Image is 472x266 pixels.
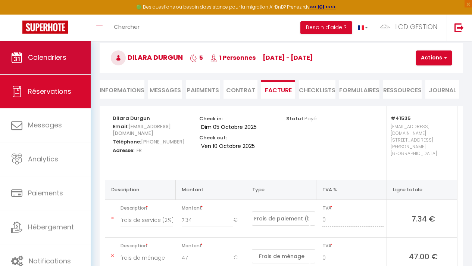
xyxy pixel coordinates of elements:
[387,180,457,199] th: Ligne totale
[391,121,450,172] p: [EMAIL_ADDRESS][DOMAIN_NAME] [STREET_ADDRESS][PERSON_NAME] [GEOGRAPHIC_DATA]
[416,50,452,65] button: Actions
[190,53,203,62] span: 5
[182,241,243,251] span: Montant
[182,203,243,213] span: Montant
[113,115,150,122] strong: Dilara Durgun
[28,154,58,164] span: Analytics
[393,251,454,262] span: 47.00 €
[113,147,134,154] strong: Adresse:
[121,241,173,251] span: Description
[134,145,142,156] span: . FR
[454,23,464,32] img: logout
[113,138,141,145] strong: Téléphone:
[286,114,317,122] p: Statut:
[199,133,227,141] p: Check out:
[150,86,181,95] span: Messages
[100,80,144,99] li: Informations
[28,87,71,96] span: Réservations
[28,188,63,198] span: Paiements
[141,136,185,147] span: [PHONE_NUMBER]
[28,120,62,130] span: Messages
[322,241,384,251] span: TVA
[300,21,352,34] button: Besoin d'aide ?
[395,22,437,31] span: LCD GESTION
[233,213,243,227] span: €
[29,256,71,266] span: Notifications
[210,53,256,62] span: 1 Personnes
[304,115,317,122] span: Payé
[373,15,447,41] a: ... LCD GESTION
[114,23,140,31] span: Chercher
[22,21,68,34] img: Super Booking
[108,15,145,41] a: Chercher
[176,180,246,199] th: Montant
[121,203,173,213] span: Description
[391,115,411,122] strong: #41535
[111,53,183,62] span: Dilara Durgun
[383,80,422,99] li: Ressources
[246,180,316,199] th: Type
[105,180,176,199] th: Description
[316,180,387,199] th: TVA %
[393,213,454,224] span: 7.34 €
[379,21,390,33] img: ...
[425,80,459,99] li: Journal
[186,80,220,99] li: Paiements
[233,251,243,265] span: €
[224,80,257,99] li: Contrat
[28,222,74,232] span: Hébergement
[113,123,128,130] strong: Email:
[28,53,66,62] span: Calendriers
[322,203,384,213] span: TVA
[113,121,171,139] span: [EMAIL_ADDRESS][DOMAIN_NAME]
[310,4,336,10] a: >>> ICI <<<<
[199,114,223,122] p: Check in:
[261,80,295,99] li: Facture
[263,53,313,62] span: [DATE] - [DATE]
[299,80,335,99] li: CHECKLISTS
[339,80,379,99] li: FORMULAIRES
